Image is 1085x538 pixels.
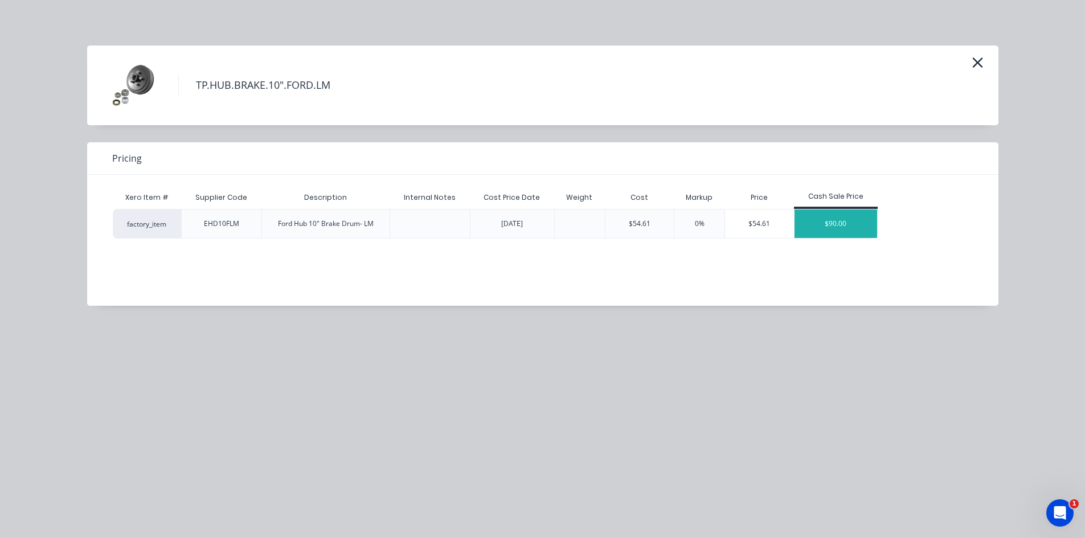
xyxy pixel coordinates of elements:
div: $54.61 [629,219,650,229]
div: Xero Item # [113,186,181,209]
div: $90.00 [795,210,878,238]
span: 1 [1070,499,1079,508]
div: Cash Sale Price [794,191,878,202]
div: factory_item [113,209,181,239]
div: Cost [605,186,674,209]
div: Weight [557,183,601,212]
div: Description [295,183,356,212]
div: Price [724,186,794,209]
div: EHD10FLM [204,219,239,229]
div: Ford Hub 10" Brake Drum- LM [278,219,374,229]
div: Internal Notes [395,183,465,212]
span: Pricing [112,151,142,165]
div: [DATE] [501,219,523,229]
h4: TP.HUB.BRAKE.10".FORD.LM [178,75,347,96]
div: Supplier Code [186,183,256,212]
img: TP.HUB.BRAKE.10".FORD.LM [104,57,161,114]
div: 0% [695,219,705,229]
iframe: Intercom live chat [1046,499,1074,527]
div: Cost Price Date [474,183,549,212]
div: $54.61 [725,210,794,238]
div: Markup [674,186,724,209]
